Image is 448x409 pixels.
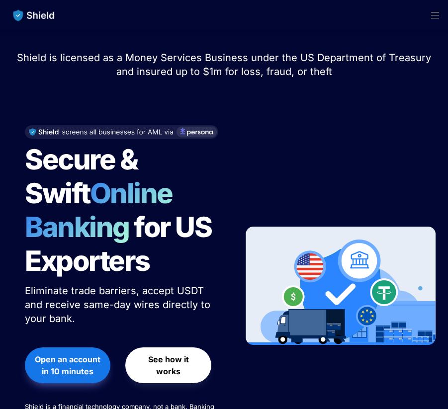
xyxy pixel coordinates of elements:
img: website logo [8,5,60,26]
a: See how it works [125,342,211,388]
span: Secure & Swift [25,143,142,210]
button: See how it works [125,347,211,383]
strong: See how it works [148,354,191,376]
button: Open an account in 10 minutes [25,347,110,383]
span: for US Exporters [25,210,216,278]
span: Shield is licensed as a Money Services Business under the US Department of Treasury and insured u... [17,52,434,78]
strong: Open an account in 10 minutes [35,354,102,376]
a: Open an account in 10 minutes [25,342,110,388]
span: Online Banking [25,176,182,244]
span: Eliminate trade barriers, accept USDT and receive same-day wires directly to your bank. [25,285,213,325]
